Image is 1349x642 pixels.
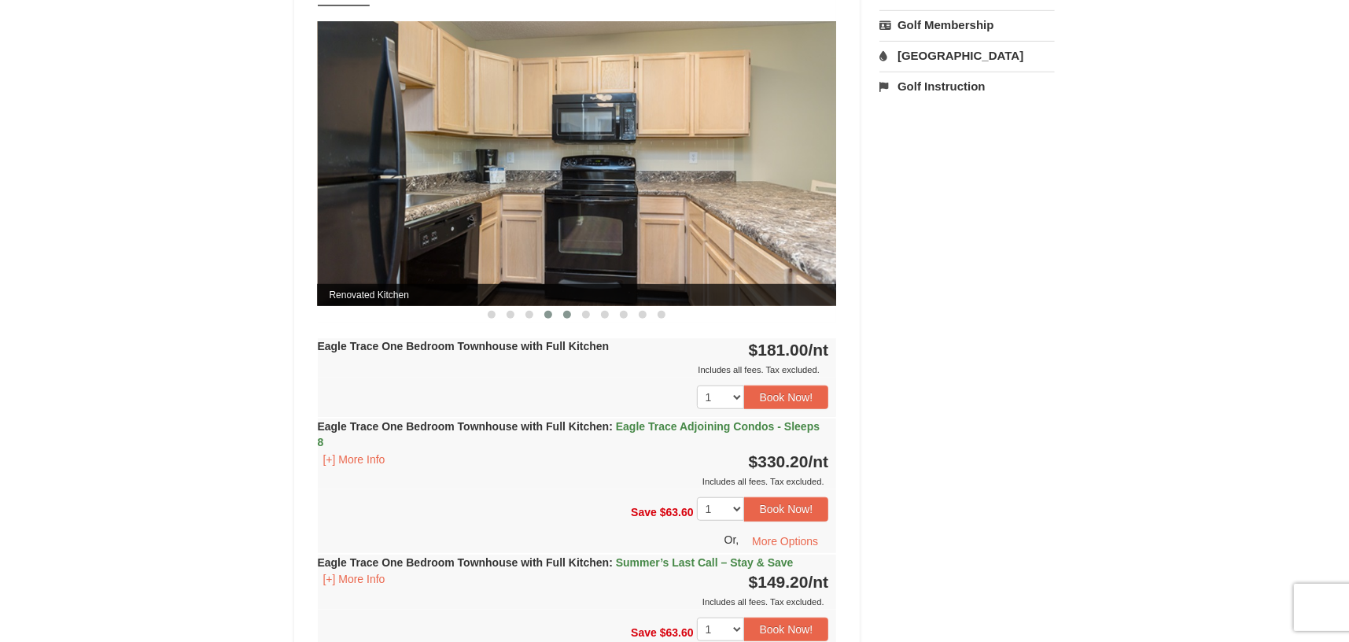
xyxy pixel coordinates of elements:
[879,10,1055,39] a: Golf Membership
[742,529,828,553] button: More Options
[318,474,829,489] div: Includes all fees. Tax excluded.
[809,452,829,470] span: /nt
[879,72,1055,101] a: Golf Instruction
[318,21,837,305] img: Renovated Kitchen
[609,556,613,569] span: :
[724,533,739,546] span: Or,
[809,341,829,359] span: /nt
[616,556,794,569] span: Summer’s Last Call – Stay & Save
[318,420,820,448] strong: Eagle Trace One Bedroom Townhouse with Full Kitchen
[749,573,809,591] span: $149.20
[318,362,829,378] div: Includes all fees. Tax excluded.
[660,625,694,638] span: $63.60
[318,594,829,610] div: Includes all fees. Tax excluded.
[749,341,829,359] strong: $181.00
[660,506,694,518] span: $63.60
[749,452,809,470] span: $330.20
[744,386,829,409] button: Book Now!
[609,420,613,433] span: :
[318,556,794,569] strong: Eagle Trace One Bedroom Townhouse with Full Kitchen
[318,284,837,306] span: Renovated Kitchen
[744,497,829,521] button: Book Now!
[809,573,829,591] span: /nt
[631,506,657,518] span: Save
[318,570,391,588] button: [+] More Info
[631,625,657,638] span: Save
[744,618,829,641] button: Book Now!
[879,41,1055,70] a: [GEOGRAPHIC_DATA]
[318,340,610,352] strong: Eagle Trace One Bedroom Townhouse with Full Kitchen
[318,451,391,468] button: [+] More Info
